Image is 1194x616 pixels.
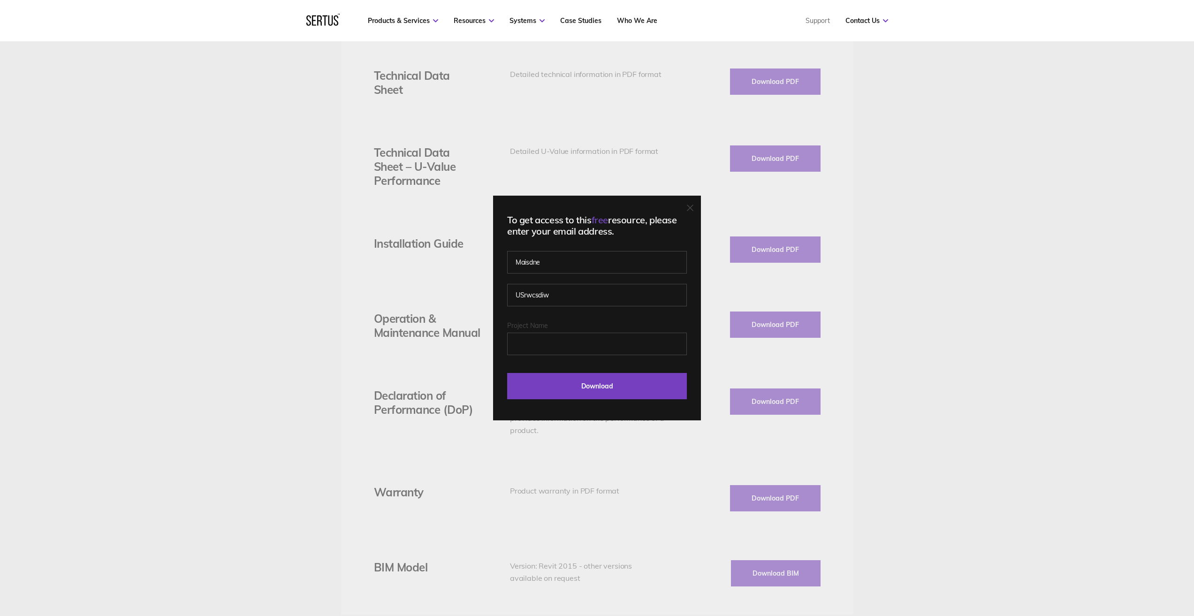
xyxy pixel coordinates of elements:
[510,16,545,25] a: Systems
[845,16,888,25] a: Contact Us
[507,373,687,399] input: Download
[368,16,438,25] a: Products & Services
[617,16,657,25] a: Who We Are
[507,284,687,306] input: Last name*
[507,214,687,237] div: To get access to this resource, please enter your email address.
[1025,507,1194,616] iframe: Chat Widget
[507,251,687,274] input: First name*
[806,16,830,25] a: Support
[592,214,608,226] span: free
[507,321,548,330] span: Project Name
[454,16,494,25] a: Resources
[560,16,601,25] a: Case Studies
